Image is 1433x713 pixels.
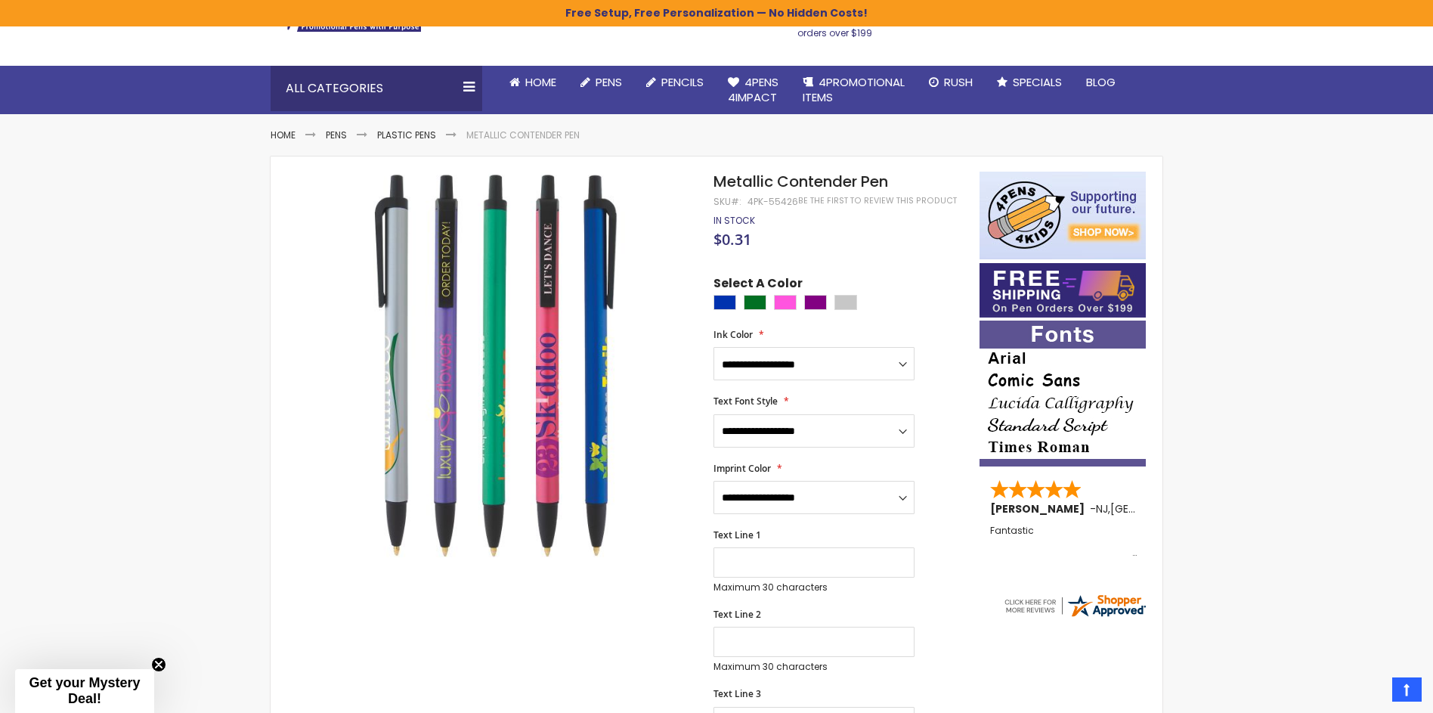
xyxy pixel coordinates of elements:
[1002,592,1147,619] img: 4pens.com widget logo
[713,529,761,541] span: Text Line 1
[980,172,1146,259] img: 4pens 4 kids
[29,675,140,706] span: Get your Mystery Deal!
[1086,74,1116,90] span: Blog
[301,170,693,563] img: Metallic Contender Pen
[990,525,1137,558] div: Fantastic
[803,74,905,105] span: 4PROMOTIONAL ITEMS
[744,295,766,310] div: Green
[713,328,753,341] span: Ink Color
[713,214,755,227] span: In stock
[568,66,634,99] a: Pens
[713,608,761,621] span: Text Line 2
[713,195,741,208] strong: SKU
[804,295,827,310] div: Purple
[917,66,985,99] a: Rush
[980,321,1146,467] img: font-personalization-examples
[713,687,761,700] span: Text Line 3
[944,74,973,90] span: Rush
[791,66,917,115] a: 4PROMOTIONALITEMS
[728,74,778,105] span: 4Pens 4impact
[497,66,568,99] a: Home
[713,661,915,673] p: Maximum 30 characters
[980,263,1146,318] img: Free shipping on orders over $199
[990,501,1090,516] span: [PERSON_NAME]
[1074,66,1128,99] a: Blog
[747,196,798,208] div: 4PK-55426
[1308,672,1433,713] iframe: Google Customer Reviews
[798,195,957,206] a: Be the first to review this product
[1110,501,1221,516] span: [GEOGRAPHIC_DATA]
[661,74,704,90] span: Pencils
[326,129,347,141] a: Pens
[1090,501,1221,516] span: - ,
[713,215,755,227] div: Availability
[377,129,436,141] a: Plastic Pens
[985,66,1074,99] a: Specials
[713,229,751,250] span: $0.31
[596,74,622,90] span: Pens
[466,129,580,141] li: Metallic Contender Pen
[1013,74,1062,90] span: Specials
[713,462,771,475] span: Imprint Color
[774,295,797,310] div: Pink
[713,295,736,310] div: Blue
[713,581,915,594] p: Maximum 30 characters
[713,171,888,192] span: Metallic Contender Pen
[713,395,778,408] span: Text Font Style
[713,275,803,296] span: Select A Color
[834,295,857,310] div: Silver
[716,66,791,115] a: 4Pens4impact
[1096,501,1108,516] span: NJ
[151,657,166,672] button: Close teaser
[634,66,716,99] a: Pencils
[15,669,154,713] div: Get your Mystery Deal!Close teaser
[271,66,482,111] div: All Categories
[525,74,556,90] span: Home
[271,129,296,141] a: Home
[1002,609,1147,622] a: 4pens.com certificate URL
